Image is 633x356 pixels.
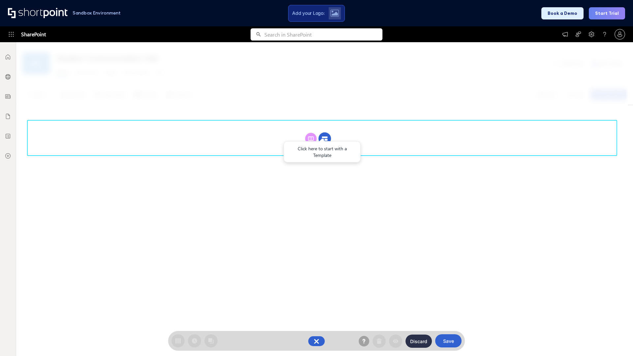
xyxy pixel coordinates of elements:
button: Discard [406,335,432,348]
button: Start Trial [589,7,625,19]
button: Save [435,334,462,347]
span: SharePoint [21,26,46,42]
h1: Sandbox Environment [73,11,121,15]
span: Add your Logo: [292,10,324,16]
iframe: Chat Widget [600,324,633,356]
input: Search in SharePoint [264,28,382,41]
img: Upload logo [330,10,339,17]
button: Book a Demo [541,7,584,19]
